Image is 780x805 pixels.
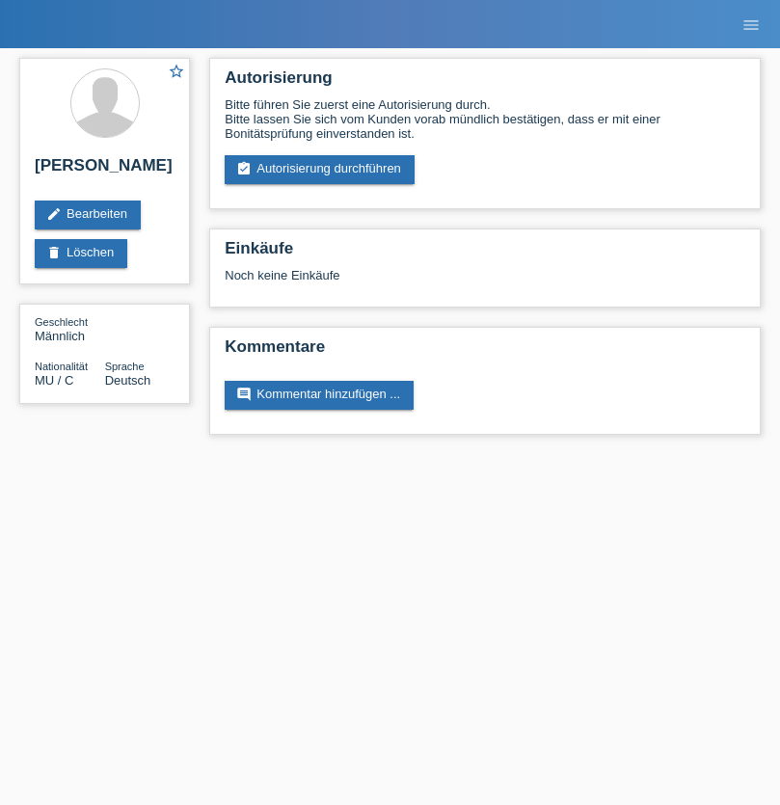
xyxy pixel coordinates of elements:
[741,15,761,35] i: menu
[35,361,88,372] span: Nationalität
[732,18,770,30] a: menu
[225,155,415,184] a: assignment_turned_inAutorisierung durchführen
[46,245,62,260] i: delete
[225,381,414,410] a: commentKommentar hinzufügen ...
[225,97,745,141] div: Bitte führen Sie zuerst eine Autorisierung durch. Bitte lassen Sie sich vom Kunden vorab mündlich...
[35,156,175,185] h2: [PERSON_NAME]
[35,239,127,268] a: deleteLöschen
[35,316,88,328] span: Geschlecht
[225,337,745,366] h2: Kommentare
[168,63,185,83] a: star_border
[35,373,73,388] span: Mauritius / C / 26.09.2019
[168,63,185,80] i: star_border
[225,68,745,97] h2: Autorisierung
[35,201,141,229] a: editBearbeiten
[225,239,745,268] h2: Einkäufe
[236,161,252,176] i: assignment_turned_in
[105,373,151,388] span: Deutsch
[236,387,252,402] i: comment
[46,206,62,222] i: edit
[105,361,145,372] span: Sprache
[225,268,745,297] div: Noch keine Einkäufe
[35,314,105,343] div: Männlich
